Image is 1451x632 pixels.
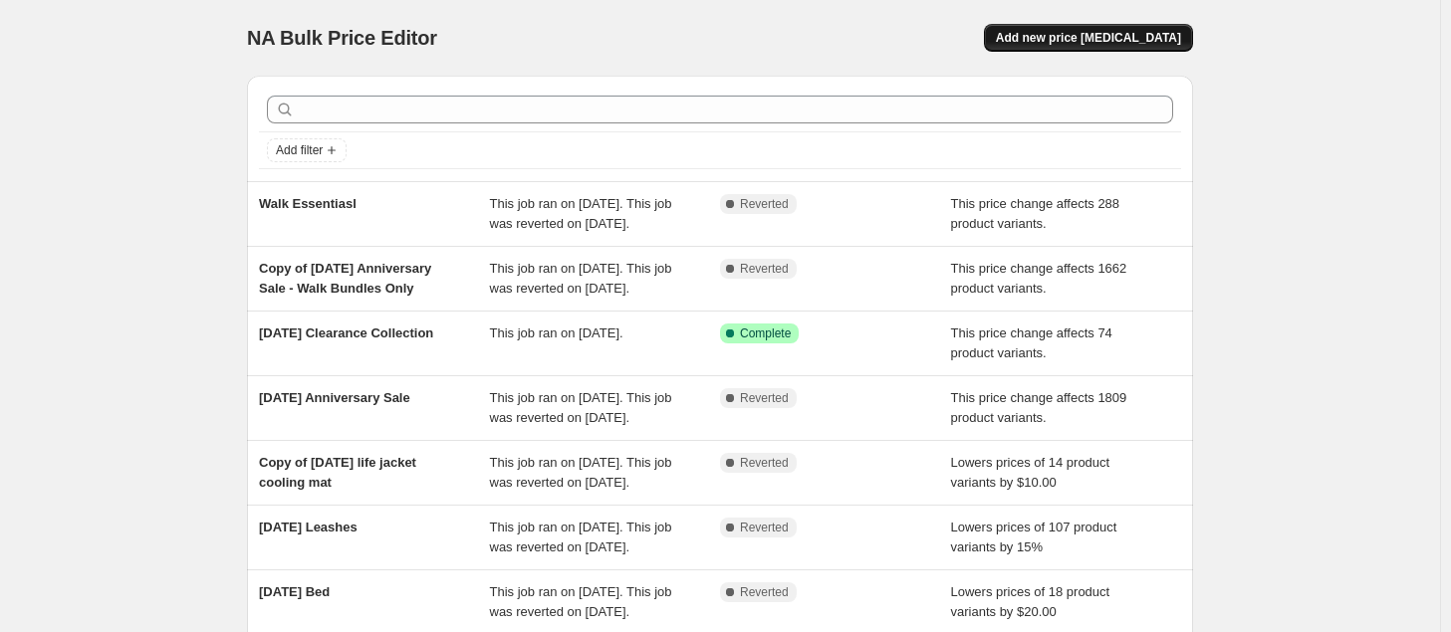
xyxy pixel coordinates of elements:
span: This job ran on [DATE]. This job was reverted on [DATE]. [490,455,672,490]
span: This job ran on [DATE]. This job was reverted on [DATE]. [490,196,672,231]
span: [DATE] Anniversary Sale [259,390,410,405]
span: [DATE] Leashes [259,520,358,534]
span: This price change affects 1809 product variants. [951,390,1127,425]
span: Complete [740,325,791,341]
span: Reverted [740,520,789,535]
span: Reverted [740,261,789,277]
span: This price change affects 74 product variants. [951,325,1112,360]
span: Reverted [740,390,789,406]
span: Copy of [DATE] Anniversary Sale - Walk Bundles Only [259,261,431,296]
button: Add new price [MEDICAL_DATA] [984,24,1193,52]
span: This job ran on [DATE]. This job was reverted on [DATE]. [490,584,672,619]
span: Reverted [740,196,789,212]
span: This job ran on [DATE]. This job was reverted on [DATE]. [490,390,672,425]
span: [DATE] Bed [259,584,330,599]
span: Lowers prices of 107 product variants by 15% [951,520,1117,554]
span: Copy of [DATE] life jacket cooling mat [259,455,416,490]
span: This job ran on [DATE]. This job was reverted on [DATE]. [490,520,672,554]
span: Reverted [740,584,789,600]
span: NA Bulk Price Editor [247,27,437,49]
span: This price change affects 288 product variants. [951,196,1120,231]
span: This price change affects 1662 product variants. [951,261,1127,296]
span: This job ran on [DATE]. This job was reverted on [DATE]. [490,261,672,296]
span: Reverted [740,455,789,471]
button: Add filter [267,138,347,162]
span: Add new price [MEDICAL_DATA] [996,30,1181,46]
span: [DATE] Clearance Collection [259,325,433,340]
span: This job ran on [DATE]. [490,325,623,340]
span: Add filter [276,142,323,158]
span: Lowers prices of 14 product variants by $10.00 [951,455,1110,490]
span: Lowers prices of 18 product variants by $20.00 [951,584,1110,619]
span: Walk Essentiasl [259,196,357,211]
